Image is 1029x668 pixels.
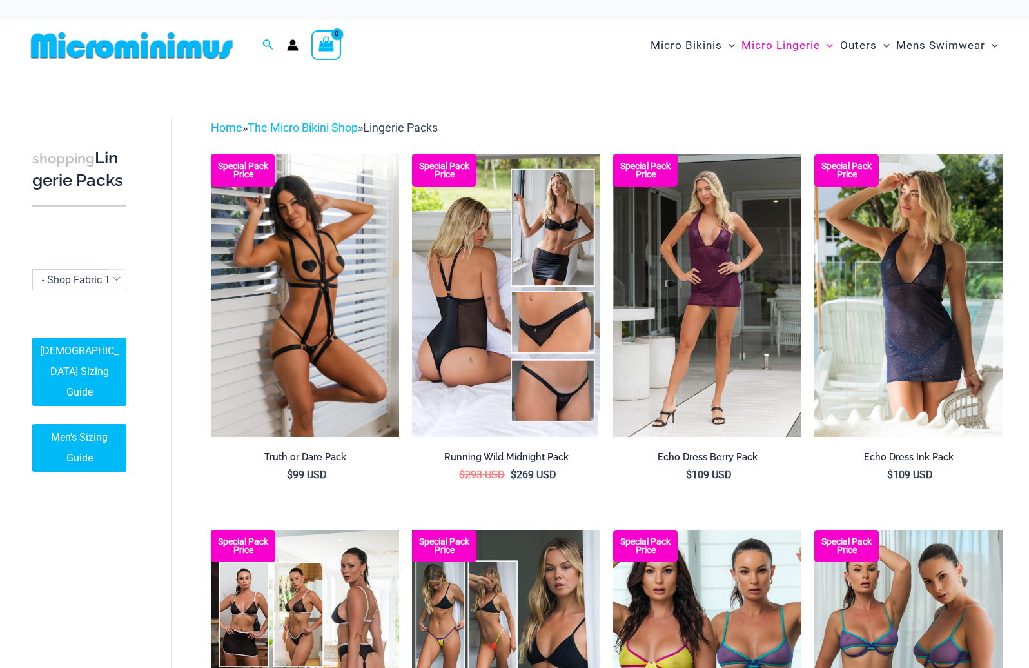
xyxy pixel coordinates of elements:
[287,469,293,481] span: $
[820,29,833,62] span: Menu Toggle
[211,154,399,437] a: Truth or Dare Black 1905 Bodysuit 611 Micro 07 Truth or Dare Black 1905 Bodysuit 611 Micro 06Trut...
[686,469,692,481] span: $
[613,538,678,554] b: Special Pack Price
[814,154,1003,437] a: Echo Ink 5671 Dress 682 Thong 07 Echo Ink 5671 Dress 682 Thong 08Echo Ink 5671 Dress 682 Thong 08
[412,451,600,468] a: Running Wild Midnight Pack
[262,37,274,54] a: Search icon link
[248,121,358,134] a: The Micro Bikini Shop
[893,26,1001,65] a: Mens SwimwearMenu ToggleMenu Toggle
[211,154,399,437] img: Truth or Dare Black 1905 Bodysuit 611 Micro 07
[613,162,678,179] b: Special Pack Price
[741,29,820,62] span: Micro Lingerie
[814,162,879,179] b: Special Pack Price
[738,26,836,65] a: Micro LingerieMenu ToggleMenu Toggle
[613,451,801,468] a: Echo Dress Berry Pack
[32,148,126,192] h3: Lingerie Packs
[877,29,890,62] span: Menu Toggle
[412,451,600,463] h2: Running Wild Midnight Pack
[814,451,1003,468] a: Echo Dress Ink Pack
[26,31,238,60] img: MM SHOP LOGO FLAT
[363,121,438,134] span: Lingerie Packs
[647,26,738,65] a: Micro BikinisMenu ToggleMenu Toggle
[412,162,476,179] b: Special Pack Price
[722,29,735,62] span: Menu Toggle
[211,451,399,468] a: Truth or Dare Pack
[311,30,341,60] a: View Shopping Cart, empty
[211,162,275,179] b: Special Pack Price
[412,538,476,554] b: Special Pack Price
[613,154,801,437] img: Echo Berry 5671 Dress 682 Thong 02
[32,424,126,472] a: Men’s Sizing Guide
[686,469,732,481] bdi: 109 USD
[645,24,1003,67] nav: Site Navigation
[287,39,299,51] a: Account icon link
[412,154,600,437] img: All Styles (1)
[412,154,600,437] a: All Styles (1) Running Wild Midnight 1052 Top 6512 Bottom 04Running Wild Midnight 1052 Top 6512 B...
[814,451,1003,463] h2: Echo Dress Ink Pack
[211,121,438,134] span: » »
[511,469,516,481] span: $
[211,538,275,554] b: Special Pack Price
[985,29,998,62] span: Menu Toggle
[814,154,1003,437] img: Echo Ink 5671 Dress 682 Thong 07
[840,29,877,62] span: Outers
[32,338,126,406] a: [DEMOGRAPHIC_DATA] Sizing Guide
[32,151,95,167] span: shopping
[651,29,722,62] span: Micro Bikinis
[32,269,126,290] span: - Shop Fabric Type
[887,469,893,481] span: $
[459,469,465,481] span: $
[211,121,242,134] a: Home
[814,538,879,554] b: Special Pack Price
[459,469,505,481] bdi: 293 USD
[896,29,985,62] span: Mens Swimwear
[887,469,933,481] bdi: 109 USD
[837,26,893,65] a: OutersMenu ToggleMenu Toggle
[613,154,801,437] a: Echo Berry 5671 Dress 682 Thong 02 Echo Berry 5671 Dress 682 Thong 05Echo Berry 5671 Dress 682 Th...
[33,270,126,290] span: - Shop Fabric Type
[211,451,399,463] h2: Truth or Dare Pack
[287,469,327,481] bdi: 99 USD
[511,469,556,481] bdi: 269 USD
[613,451,801,463] h2: Echo Dress Berry Pack
[42,274,126,286] span: - Shop Fabric Type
